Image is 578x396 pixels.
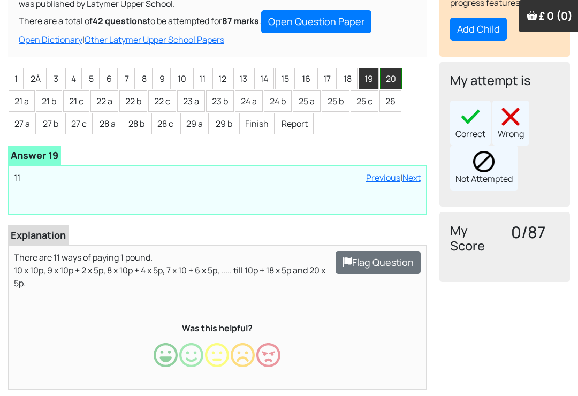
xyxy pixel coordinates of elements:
[182,322,253,334] b: Was this helpful?
[460,106,481,127] img: right40x40.png
[256,355,280,367] a: Very Unhappy
[527,10,537,21] img: Your items in the shopping basket
[90,90,118,112] li: 22 a
[48,68,64,89] li: 3
[9,113,36,134] li: 27 a
[151,113,179,134] li: 28 c
[293,90,321,112] li: 25 a
[351,90,378,112] li: 25 c
[85,34,224,45] a: Other Latymer Upper School Papers
[65,113,93,134] li: 27 c
[235,90,263,112] li: 24 a
[172,68,192,89] li: 10
[450,146,518,191] div: Not Attempted
[239,113,275,134] li: Finish
[379,90,401,112] li: 26
[123,113,150,134] li: 28 b
[275,68,295,89] li: 15
[450,101,491,146] div: Correct
[93,15,147,27] b: 42 questions
[264,90,292,112] li: 24 b
[154,355,178,367] a: Very Happy
[9,68,24,89] li: 1
[193,68,211,89] li: 11
[119,68,135,89] li: 7
[473,151,495,172] img: block.png
[36,90,62,112] li: 21 b
[206,90,234,112] li: 23 b
[380,68,402,89] li: 20
[119,90,147,112] li: 22 b
[14,251,421,290] p: There are 11 ways of paying 1 pound. 10 x 10p, 9 x 10p + 2 x 5p, 8 x 10p + 4 x 5p, 7 x 10 + 6 x 5...
[366,171,421,184] div: |
[500,106,521,127] img: cross40x40.png
[19,34,82,45] a: Open Dictionary
[179,355,203,367] a: Happy
[254,68,274,89] li: 14
[11,229,66,241] b: Explanation
[19,33,416,46] div: |
[336,251,421,274] button: Flag Question
[231,355,255,367] a: Unhappy
[205,355,229,367] a: Neutral
[63,90,89,112] li: 21 c
[402,172,421,184] a: Next
[296,68,316,89] li: 16
[450,73,560,88] h4: My attempt is
[11,149,58,162] b: Answer 19
[210,113,238,134] li: 29 b
[338,68,358,89] li: 18
[154,68,171,89] li: 9
[233,68,253,89] li: 13
[101,68,118,89] li: 6
[276,113,314,134] li: Report
[148,90,176,112] li: 22 c
[539,9,573,23] span: £ 0 (0)
[14,171,421,184] p: 11
[83,68,100,89] li: 5
[366,172,400,184] a: Previous
[511,223,559,242] h3: 0/87
[261,10,371,33] a: Open Question Paper
[177,90,205,112] li: 23 a
[450,223,498,253] h4: My Score
[212,68,232,89] li: 12
[9,90,35,112] li: 21 a
[450,18,507,41] button: Add Child
[180,113,209,134] li: 29 a
[136,68,153,89] li: 8
[322,90,349,112] li: 25 b
[37,113,64,134] li: 27 b
[359,68,379,89] li: 19
[317,68,337,89] li: 17
[222,15,259,27] b: 87 marks
[492,101,529,146] div: Wrong
[25,68,47,89] li: 2Â
[94,113,121,134] li: 28 a
[65,68,82,89] li: 4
